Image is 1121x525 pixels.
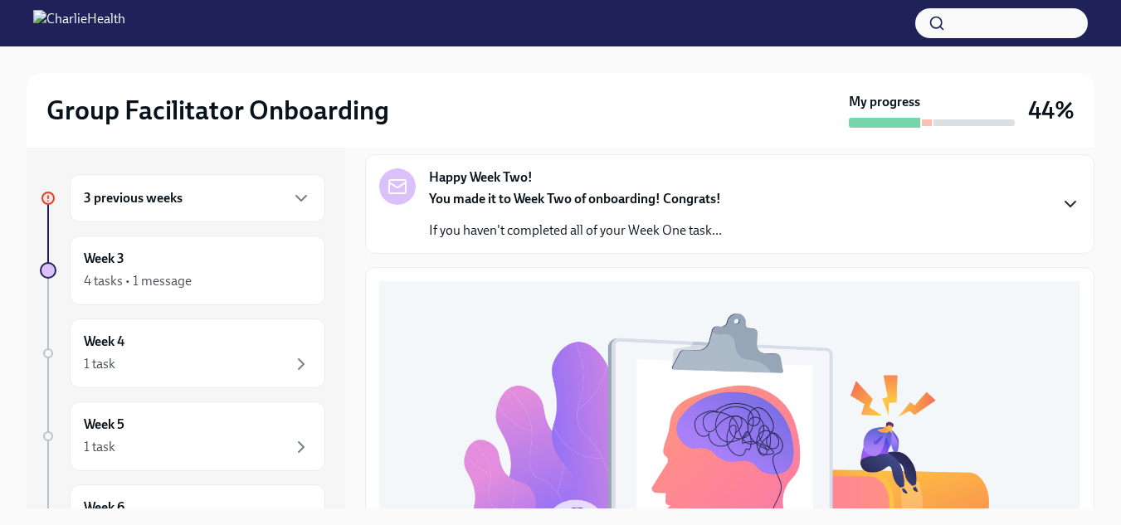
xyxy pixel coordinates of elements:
[429,168,533,187] strong: Happy Week Two!
[849,93,920,111] strong: My progress
[84,438,115,456] div: 1 task
[46,94,389,127] h2: Group Facilitator Onboarding
[84,189,183,207] h6: 3 previous weeks
[429,221,722,240] p: If you haven't completed all of your Week One task...
[84,250,124,268] h6: Week 3
[84,272,192,290] div: 4 tasks • 1 message
[84,416,124,434] h6: Week 5
[40,401,325,471] a: Week 51 task
[429,191,721,207] strong: You made it to Week Two of onboarding! Congrats!
[70,174,325,222] div: 3 previous weeks
[84,355,115,373] div: 1 task
[1028,95,1075,125] h3: 44%
[33,10,125,36] img: CharlieHealth
[40,236,325,305] a: Week 34 tasks • 1 message
[84,333,124,351] h6: Week 4
[40,318,325,388] a: Week 41 task
[84,498,124,517] h6: Week 6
